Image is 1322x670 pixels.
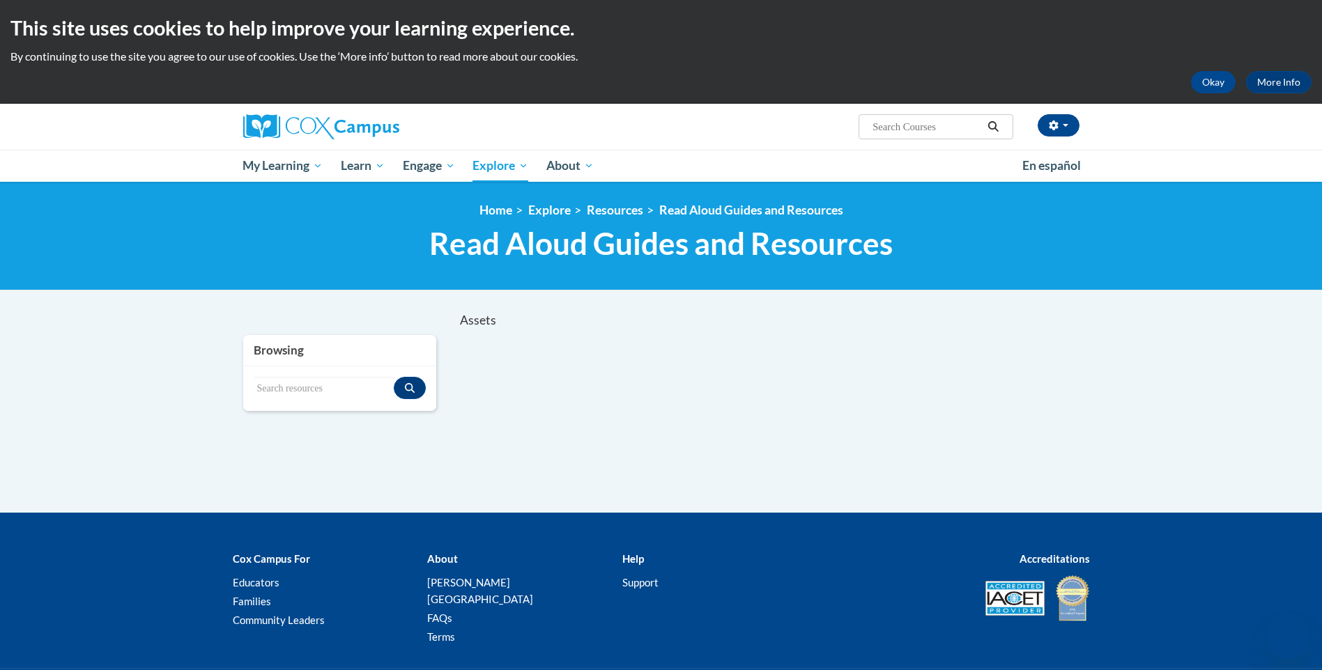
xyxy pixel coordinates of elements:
span: Engage [403,157,455,174]
a: My Learning [234,150,332,182]
a: Educators [233,576,279,589]
a: [PERSON_NAME][GEOGRAPHIC_DATA] [427,576,533,605]
a: Resources [587,203,643,217]
button: Search resources [394,377,426,399]
a: Explore [463,150,537,182]
button: Okay [1191,71,1236,93]
button: Search [983,118,1004,135]
b: Cox Campus For [233,552,310,565]
span: Assets [460,313,496,327]
img: Accredited IACET® Provider [985,581,1045,616]
span: Learn [341,157,385,174]
a: Learn [332,150,394,182]
iframe: Button to launch messaging window [1266,614,1311,659]
span: Explore [472,157,528,174]
span: Read Aloud Guides and Resources [429,225,893,262]
a: Explore [528,203,571,217]
input: Search resources [254,377,394,400]
input: Search Courses [871,118,983,135]
img: IDA® Accredited [1055,574,1090,623]
a: Families [233,595,271,607]
a: Terms [427,630,455,643]
span: My Learning [243,157,323,174]
b: About [427,552,458,565]
h2: This site uses cookies to help improve your learning experience. [10,14,1312,42]
a: Support [622,576,659,589]
span: En español [1022,158,1081,173]
a: Cox Campus [243,114,508,139]
a: En español [1013,151,1090,180]
p: By continuing to use the site you agree to our use of cookies. Use the ‘More info’ button to read... [10,49,1312,64]
div: Main menu [222,150,1100,182]
a: Engage [394,150,464,182]
a: FAQs [427,611,452,624]
button: Account Settings [1038,114,1079,137]
a: About [537,150,603,182]
b: Help [622,552,644,565]
a: Home [479,203,512,217]
img: Cox Campus [243,114,399,139]
a: Community Leaders [233,614,325,626]
a: More Info [1246,71,1312,93]
b: Accreditations [1020,552,1090,565]
h3: Browsing [254,342,426,359]
a: Read Aloud Guides and Resources [659,203,843,217]
span: About [546,157,594,174]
